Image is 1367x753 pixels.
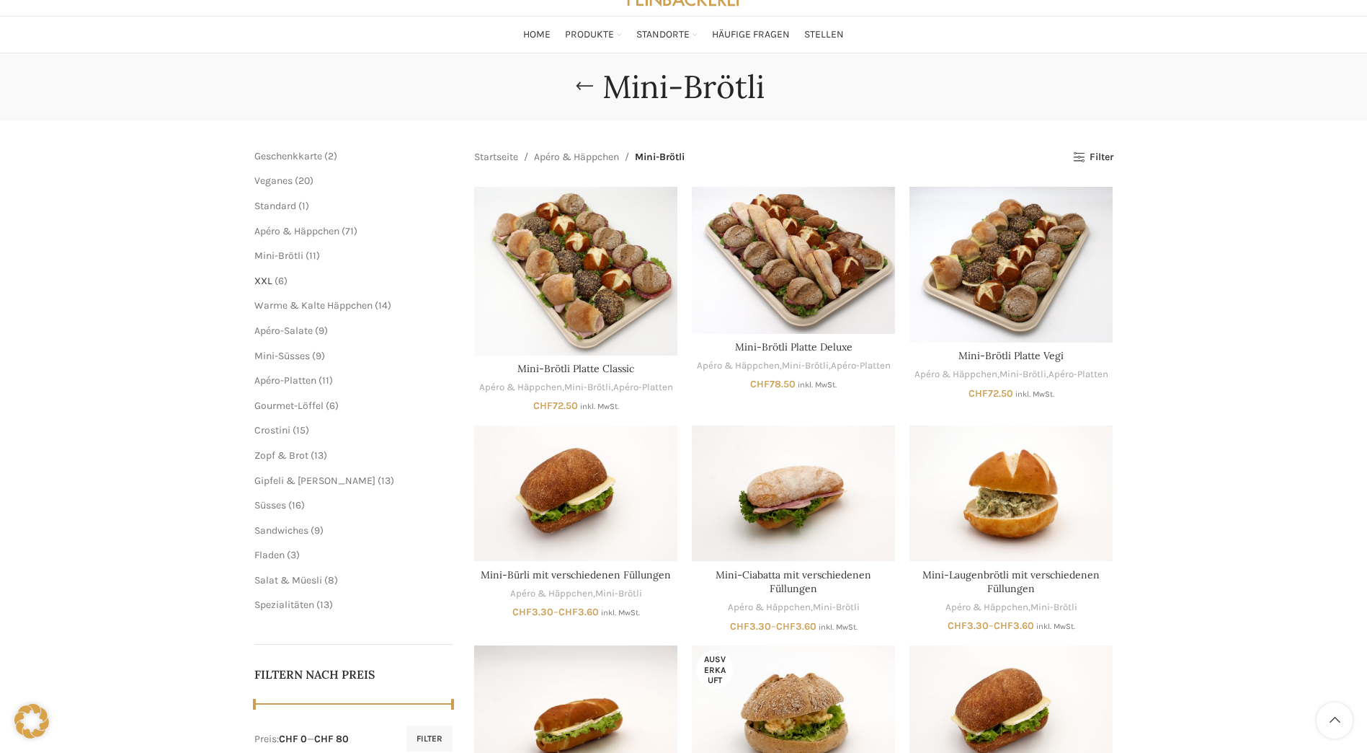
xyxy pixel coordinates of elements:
[479,381,562,395] a: Apéro & Häppchen
[345,225,354,237] span: 71
[254,350,310,362] span: Mini-Süsses
[969,387,988,400] span: CHF
[1015,389,1054,399] small: inkl. MwSt.
[776,620,816,633] bdi: 3.60
[254,400,324,412] a: Gourmet-Löffel
[292,499,301,511] span: 16
[523,28,551,42] span: Home
[909,368,1113,382] div: , ,
[278,275,284,287] span: 6
[613,381,673,395] a: Apéro-Platten
[254,524,308,537] a: Sandwiches
[474,587,677,601] div: ,
[474,381,677,395] div: , ,
[697,651,733,689] span: Ausverkauft
[481,568,671,581] a: Mini-Bürli mit verschiedenen Füllungen
[512,606,532,618] span: CHF
[254,299,373,312] a: Warme & Kalte Häppchen
[512,606,553,618] bdi: 3.30
[999,368,1046,382] a: Mini-Brötli
[909,619,1113,633] span: –
[566,72,602,101] a: Go back
[728,601,811,615] a: Apéro & Häppchen
[329,400,335,412] span: 6
[969,387,1013,400] bdi: 72.50
[697,359,780,373] a: Apéro & Häppchen
[1030,601,1077,615] a: Mini-Brötli
[909,601,1113,615] div: ,
[474,605,677,620] span: –
[302,200,306,212] span: 1
[636,20,698,49] a: Standorte
[381,475,391,487] span: 13
[636,28,690,42] span: Standorte
[1073,151,1113,164] a: Filter
[328,574,334,586] span: 8
[994,620,1034,632] bdi: 3.60
[254,225,339,237] a: Apéro & Häppchen
[378,299,388,312] span: 14
[804,28,844,42] span: Stellen
[290,549,296,561] span: 3
[922,568,1100,596] a: Mini-Laugenbrötli mit verschiedenen Füllungen
[474,149,685,165] nav: Breadcrumb
[804,20,844,49] a: Stellen
[523,20,551,49] a: Home
[1317,703,1353,739] a: Scroll to top button
[580,402,619,411] small: inkl. MwSt.
[254,599,314,611] a: Spezialitäten
[945,601,1028,615] a: Apéro & Häppchen
[254,175,293,187] a: Veganes
[254,325,313,337] a: Apéro-Salate
[565,20,622,49] a: Produkte
[254,374,316,387] a: Apéro-Platten
[298,175,310,187] span: 20
[319,325,324,337] span: 9
[254,424,290,436] span: Crostini
[735,340,852,353] a: Mini-Brötli Platte Deluxe
[602,68,765,106] h1: Mini-Brötli
[474,149,518,165] a: Startseite
[692,426,895,561] a: Mini-Ciabatta mit verschiedenen Füllungen
[254,666,453,682] h5: Filtern nach Preis
[254,250,303,262] a: Mini-Brötli
[798,380,837,389] small: inkl. MwSt.
[254,200,296,212] span: Standard
[730,620,749,633] span: CHF
[254,449,308,462] a: Zopf & Brot
[595,587,642,601] a: Mini-Brötli
[909,187,1113,343] a: Mini-Brötli Platte Vegi
[564,381,611,395] a: Mini-Brötli
[254,499,286,511] a: Süsses
[254,549,285,561] span: Fladen
[474,187,677,356] a: Mini-Brötli Platte Classic
[510,587,593,601] a: Apéro & Häppchen
[254,275,272,287] a: XXL
[558,606,599,618] bdi: 3.60
[635,149,685,165] span: Mini-Brötli
[750,378,796,390] bdi: 78.50
[831,359,891,373] a: Apéro-Platten
[692,359,895,373] div: , ,
[254,574,322,586] a: Salat & Müesli
[517,362,634,375] a: Mini-Brötli Platte Classic
[1036,622,1075,631] small: inkl. MwSt.
[314,449,324,462] span: 13
[254,475,375,487] a: Gipfeli & [PERSON_NAME]
[322,374,329,387] span: 11
[716,568,871,596] a: Mini-Ciabatta mit verschiedenen Füllungen
[782,359,829,373] a: Mini-Brötli
[565,28,614,42] span: Produkte
[474,426,677,561] a: Mini-Bürli mit verschiedenen Füllungen
[692,187,895,333] a: Mini-Brötli Platte Deluxe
